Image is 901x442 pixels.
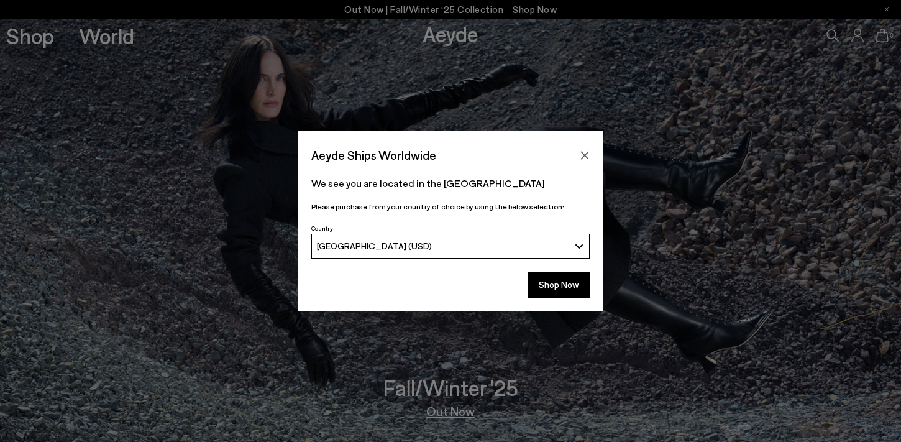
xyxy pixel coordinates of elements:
[317,241,432,251] span: [GEOGRAPHIC_DATA] (USD)
[311,176,590,191] p: We see you are located in the [GEOGRAPHIC_DATA]
[311,144,436,166] span: Aeyde Ships Worldwide
[528,272,590,298] button: Shop Now
[575,146,594,165] button: Close
[311,224,333,232] span: Country
[311,201,590,213] p: Please purchase from your country of choice by using the below selection:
